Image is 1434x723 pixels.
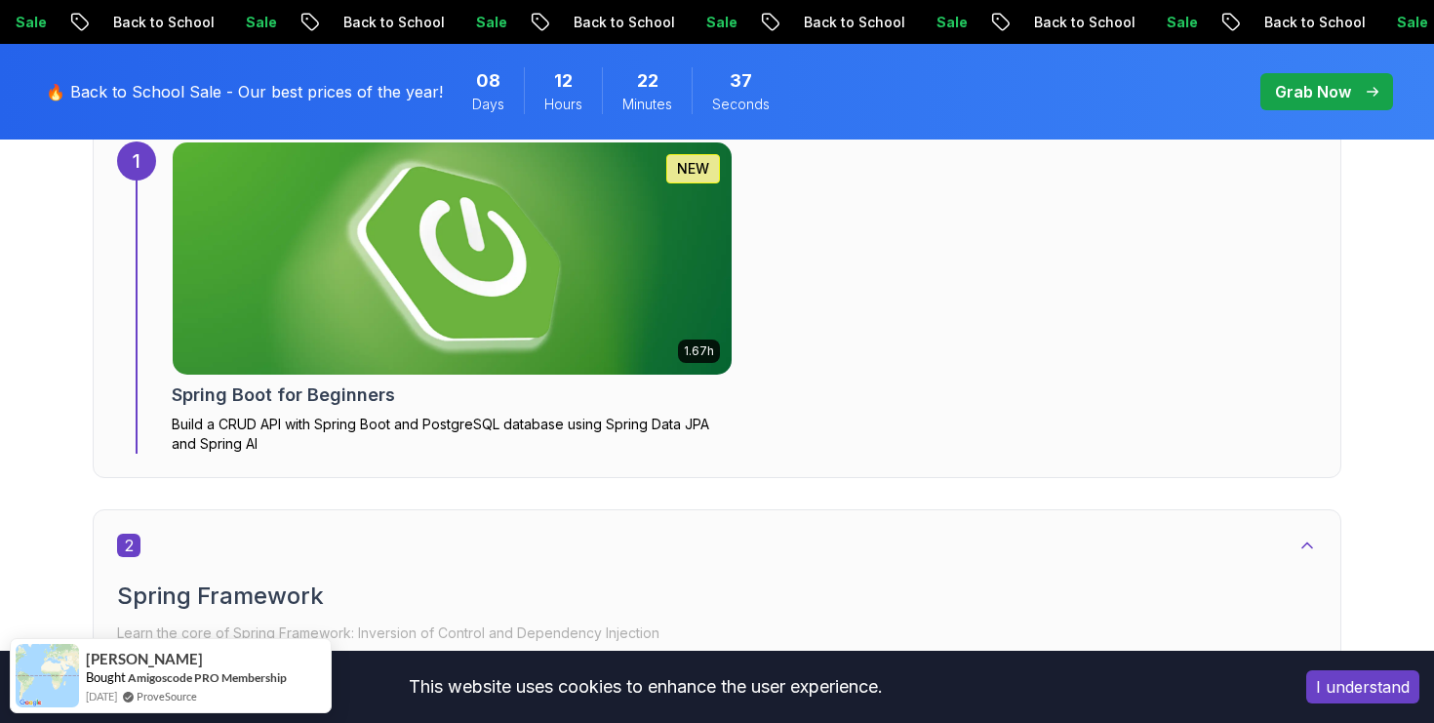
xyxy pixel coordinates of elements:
p: Sale [1330,13,1392,32]
a: Spring Boot for Beginners card1.67hNEWSpring Boot for BeginnersBuild a CRUD API with Spring Boot ... [172,141,733,454]
p: Sale [869,13,932,32]
p: Back to School [967,13,1099,32]
p: Sale [1099,13,1162,32]
span: 8 Days [476,67,500,95]
span: Minutes [622,95,672,114]
p: Sale [179,13,241,32]
p: 🔥 Back to School Sale - Our best prices of the year! [46,80,443,103]
p: Back to School [276,13,409,32]
span: Bought [86,669,126,685]
div: 1 [117,141,156,181]
span: 2 [117,534,140,557]
span: 37 Seconds [730,67,752,95]
span: [PERSON_NAME] [86,651,203,667]
div: This website uses cookies to enhance the user experience. [15,665,1277,708]
h2: Spring Boot for Beginners [172,382,395,409]
span: 22 Minutes [637,67,658,95]
p: Back to School [1197,13,1330,32]
img: provesource social proof notification image [16,644,79,707]
p: Sale [639,13,701,32]
a: ProveSource [137,688,197,704]
img: Spring Boot for Beginners card [159,137,746,381]
span: Seconds [712,95,770,114]
span: Hours [544,95,582,114]
p: Back to School [46,13,179,32]
p: Sale [409,13,471,32]
p: Grab Now [1275,80,1351,103]
p: Back to School [506,13,639,32]
span: 12 Hours [554,67,573,95]
h2: Spring Framework [117,581,1317,612]
p: Learn the core of Spring Framework: Inversion of Control and Dependency Injection [117,620,1317,647]
p: NEW [677,159,709,179]
a: Amigoscode PRO Membership [128,670,287,685]
span: [DATE] [86,688,117,704]
p: 1.67h [684,343,714,359]
span: Days [472,95,504,114]
button: Accept cookies [1306,670,1419,703]
p: Build a CRUD API with Spring Boot and PostgreSQL database using Spring Data JPA and Spring AI [172,415,733,454]
p: Back to School [737,13,869,32]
